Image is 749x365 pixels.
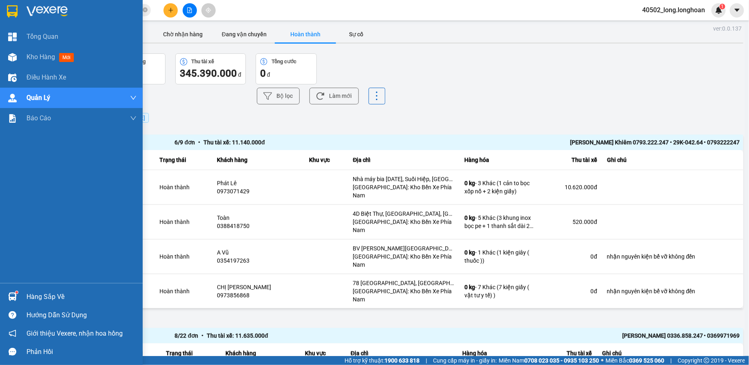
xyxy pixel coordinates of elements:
sup: 1 [15,291,18,294]
span: caret-down [734,7,741,14]
span: down [130,95,137,101]
img: warehouse-icon [8,94,17,102]
div: 4D Biệt Thự, [GEOGRAPHIC_DATA], [GEOGRAPHIC_DATA], [GEOGRAPHIC_DATA] [353,210,455,218]
div: Hoàn thành [159,252,207,261]
div: 0973856868 [217,291,299,299]
div: Hàng sắp về [27,291,137,303]
img: solution-icon [8,114,17,123]
span: • [198,332,207,339]
span: Miền Bắc [605,356,664,365]
button: file-add [183,3,197,18]
div: [GEOGRAPHIC_DATA]: Kho Bến Xe Phía Nam [353,218,455,234]
div: 78 [GEOGRAPHIC_DATA], [GEOGRAPHIC_DATA], [GEOGRAPHIC_DATA], [GEOGRAPHIC_DATA] [353,279,455,287]
span: aim [205,7,211,13]
div: nhận nguyên kiện bể vỡ không đền [607,252,738,261]
th: Khách hàng [212,150,304,170]
span: 0 kg [464,249,475,256]
div: 0388418750 [217,222,299,230]
div: đ [180,67,241,80]
img: logo-vxr [7,5,18,18]
div: đ [260,67,312,80]
strong: 0708 023 035 - 0935 103 250 [524,357,599,364]
button: Thu tài xế345.390.000 đ [175,53,246,84]
div: [GEOGRAPHIC_DATA]: Kho Bến Xe Phía Nam [353,287,455,303]
strong: 0369 525 060 [629,357,664,364]
span: 0 kg [464,284,475,290]
span: file-add [187,7,192,13]
span: 0 [260,68,266,79]
span: Quản Lý [27,93,50,103]
div: 0354197263 [217,257,299,265]
span: | [670,356,672,365]
div: A Vũ [217,248,299,257]
div: Toàn [217,214,299,222]
div: Thu tài xế [192,59,214,64]
span: | [426,356,427,365]
th: Ghi chú [597,343,743,363]
button: Bộ lọc [257,88,300,104]
span: message [9,348,16,356]
div: ver: 0.0.137 [713,24,742,33]
span: down [130,115,137,122]
button: Chờ nhận hàng [152,26,214,42]
button: Làm mới [309,88,359,104]
span: Miền Nam [499,356,599,365]
div: 520.000 đ [546,218,597,226]
span: copyright [704,358,709,363]
th: Khách hàng [221,343,300,363]
span: close-circle [143,7,148,12]
span: • [195,139,203,146]
div: Phản hồi [27,346,137,358]
th: Địa chỉ [346,343,457,363]
div: 6 / 9 đơn Thu tài xế: 11.140.000 đ [175,138,457,147]
sup: 1 [720,4,725,9]
img: icon-new-feature [715,7,722,14]
div: 8 / 22 đơn Thu tài xế: 11.635.000 đ [175,331,457,340]
button: plus [163,3,178,18]
div: - 5 Khác (3 khung inox bọc pe + 1 thanh sắt dài 2m bọc pe + 1 kiện bọc xốp nổ) [464,214,536,230]
div: [PERSON_NAME] 0336.858.247 • 0369971969 [457,331,740,340]
th: Ghi chú [602,150,743,170]
span: Báo cáo [27,113,51,123]
span: Tổng Quan [27,31,58,42]
div: Thu tài xế [546,155,597,165]
th: Địa chỉ [348,150,460,170]
th: Khu vực [304,150,348,170]
span: Cung cấp máy in - giấy in: [433,356,497,365]
span: 0 kg [464,215,475,221]
div: [GEOGRAPHIC_DATA]: Kho Bến Xe Phía Nam [353,183,455,199]
img: warehouse-icon [8,73,17,82]
span: 1 [721,4,724,9]
span: notification [9,330,16,337]
button: Hoàn thành [275,26,336,42]
div: 0 đ [546,287,597,295]
div: 0 đ [546,252,597,261]
div: [PERSON_NAME] Khiêm 0793.222.247 • 29K-042.64 • 0793222247 [457,138,740,147]
th: Hàng hóa [457,343,539,363]
span: Giới thiệu Vexere, nhận hoa hồng [27,328,123,338]
img: warehouse-icon [8,292,17,301]
strong: 1900 633 818 [384,357,420,364]
th: Trạng thái [161,343,221,363]
div: Hoàn thành [159,287,207,295]
span: 0 kg [464,180,475,186]
th: Loại [127,343,161,363]
th: Khu vực [300,343,346,363]
div: 10.620.000 đ [546,183,597,191]
th: Trạng thái [155,150,212,170]
span: plus [168,7,174,13]
span: question-circle [9,311,16,319]
img: warehouse-icon [8,53,17,62]
div: CHỊ [PERSON_NAME] [217,283,299,291]
div: Hoàn thành [159,218,207,226]
div: - 1 Khác (1 kiện giây ( thuốc )) [464,248,536,265]
th: Hàng hóa [460,150,541,170]
span: 345.390.000 [180,68,237,79]
button: Đang vận chuyển [214,26,275,42]
div: Hoàn thành [159,183,207,191]
span: mới [59,53,74,62]
div: nhận nguyên kiện bể vỡ không đền [607,287,738,295]
button: caret-down [730,3,744,18]
div: - 3 Khác (1 cản to bọc xốp nổ + 2 kiện giấy) [464,179,536,195]
div: Phát Lê [217,179,299,187]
